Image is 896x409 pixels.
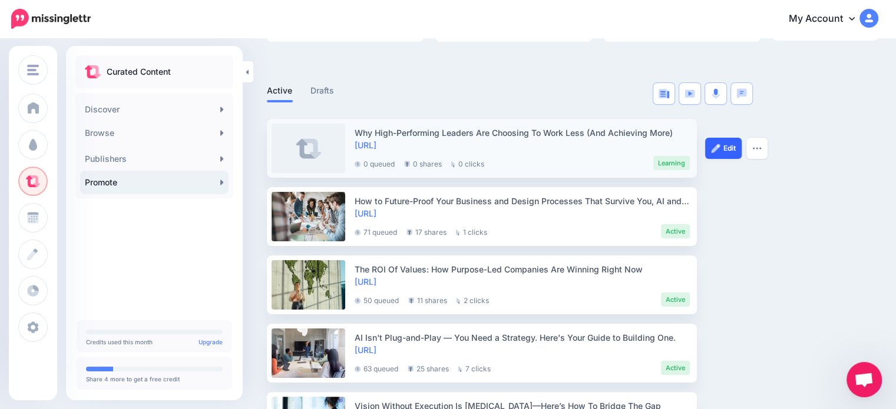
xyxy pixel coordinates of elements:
[355,156,395,170] li: 0 queued
[711,144,720,153] img: pencil-white.png
[653,156,690,170] li: Learning
[80,121,229,145] a: Browse
[355,208,376,218] a: [URL]
[355,331,690,344] div: AI Isn't Plug-and-Play — You Need a Strategy. Here's Your Guide to Building One.
[355,140,376,150] a: [URL]
[659,89,669,98] img: article-blue.png
[408,361,449,375] li: 25 shares
[85,65,101,78] img: curate.png
[310,84,335,98] a: Drafts
[458,366,462,372] img: pointer-grey.png
[80,171,229,194] a: Promote
[355,292,399,307] li: 50 queued
[457,298,461,304] img: pointer-grey.png
[451,161,455,167] img: pointer-grey.png
[406,224,447,238] li: 17 shares
[457,292,489,307] li: 2 clicks
[408,365,414,372] img: share-grey.png
[355,298,361,304] img: clock-grey-darker.png
[408,292,447,307] li: 11 shares
[661,292,690,307] li: Active
[712,88,720,99] img: microphone.png
[355,230,361,235] img: clock-grey-darker.png
[736,88,747,98] img: chat-square-blue.png
[355,224,397,238] li: 71 queued
[355,127,690,139] div: Why High-Performing Leaders Are Choosing To Work Less (And Achieving More)
[404,156,442,170] li: 0 shares
[752,147,762,150] img: dots.png
[80,98,229,121] a: Discover
[355,366,361,372] img: clock-grey-darker.png
[107,65,171,79] p: Curated Content
[777,5,878,34] a: My Account
[355,345,376,355] a: [URL]
[355,277,376,287] a: [URL]
[456,230,460,235] img: pointer-grey.png
[355,361,398,375] li: 63 queued
[456,224,487,238] li: 1 clicks
[661,361,690,375] li: Active
[80,147,229,171] a: Publishers
[267,84,293,98] a: Active
[451,156,484,170] li: 0 clicks
[661,224,690,238] li: Active
[406,229,412,235] img: share-grey.png
[355,195,690,207] div: How to Future-Proof Your Business and Design Processes That Survive You, AI and Everything Else
[355,263,690,275] div: The ROI Of Values: How Purpose-Led Companies Are Winning Right Now
[27,65,39,75] img: menu.png
[11,9,91,29] img: Missinglettr
[705,138,742,159] a: Edit
[404,161,410,167] img: share-grey.png
[458,361,491,375] li: 7 clicks
[685,89,695,98] img: video-blue.png
[355,161,361,167] img: clock-grey-darker.png
[847,362,882,397] a: Open chat
[408,297,414,304] img: share-grey.png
